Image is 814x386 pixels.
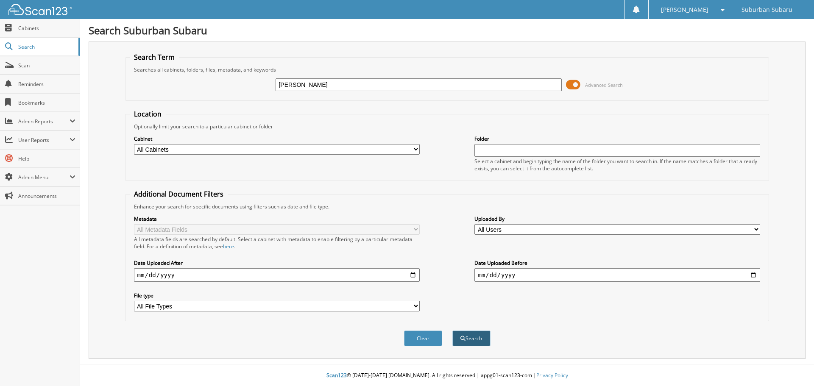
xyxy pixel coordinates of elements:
div: Enhance your search for specific documents using filters such as date and file type. [130,203,765,210]
legend: Additional Document Filters [130,189,228,199]
button: Clear [404,330,442,346]
label: File type [134,292,420,299]
span: [PERSON_NAME] [661,7,708,12]
input: end [474,268,760,282]
legend: Location [130,109,166,119]
div: Searches all cabinets, folders, files, metadata, and keywords [130,66,765,73]
span: Suburban Subaru [742,7,792,12]
input: start [134,268,420,282]
span: Admin Reports [18,118,70,125]
span: Bookmarks [18,99,75,106]
span: Search [18,43,74,50]
span: Announcements [18,192,75,200]
span: Scan123 [326,372,347,379]
label: Date Uploaded After [134,259,420,267]
label: Uploaded By [474,215,760,222]
label: Folder [474,135,760,142]
label: Cabinet [134,135,420,142]
span: User Reports [18,136,70,144]
a: Privacy Policy [536,372,568,379]
span: Scan [18,62,75,69]
span: Advanced Search [585,82,623,88]
label: Date Uploaded Before [474,259,760,267]
div: All metadata fields are searched by default. Select a cabinet with metadata to enable filtering b... [134,236,420,250]
label: Metadata [134,215,420,222]
button: Search [452,330,491,346]
img: scan123-logo-white.svg [8,4,72,15]
iframe: Chat Widget [772,345,814,386]
span: Reminders [18,81,75,88]
span: Cabinets [18,25,75,32]
span: Admin Menu [18,174,70,181]
span: Help [18,155,75,162]
a: here [223,243,234,250]
div: Optionally limit your search to a particular cabinet or folder [130,123,765,130]
h1: Search Suburban Subaru [89,23,806,37]
div: © [DATE]-[DATE] [DOMAIN_NAME]. All rights reserved | appg01-scan123-com | [80,365,814,386]
legend: Search Term [130,53,179,62]
div: Select a cabinet and begin typing the name of the folder you want to search in. If the name match... [474,158,760,172]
